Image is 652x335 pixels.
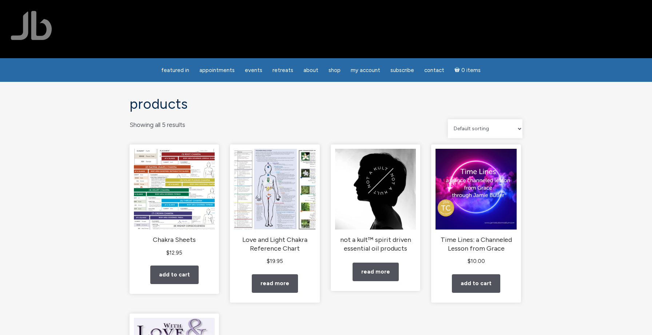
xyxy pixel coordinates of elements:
a: Cart0 items [450,63,485,77]
bdi: 19.95 [267,258,283,264]
h2: Love and Light Chakra Reference Chart [234,236,315,253]
a: Add to cart: “Chakra Sheets” [150,266,199,284]
a: not a kult™ spirit driven essential oil products [335,149,416,253]
p: Showing all 5 results [130,119,185,131]
a: Chakra Sheets $12.95 [134,149,215,258]
span: $ [166,250,170,256]
a: Time Lines: a Channeled Lesson from Grace $10.00 [436,149,516,266]
a: My Account [346,63,385,77]
a: Shop [324,63,345,77]
span: featured in [161,67,189,73]
img: not a kult™ spirit driven essential oil products [335,149,416,230]
bdi: 10.00 [468,258,485,264]
h2: Time Lines: a Channeled Lesson from Grace [436,236,516,253]
bdi: 12.95 [166,250,182,256]
a: Events [240,63,267,77]
img: Jamie Butler. The Everyday Medium [11,11,52,40]
a: Read more about “not a kult™ spirit driven essential oil products” [353,263,399,281]
select: Shop order [448,119,522,138]
span: Shop [329,67,341,73]
img: Chakra Sheets [134,149,215,230]
i: Cart [454,67,461,73]
span: 0 items [461,68,481,73]
a: Subscribe [386,63,418,77]
a: Love and Light Chakra Reference Chart $19.95 [234,149,315,266]
a: About [299,63,323,77]
a: Read more about “Love and Light Chakra Reference Chart” [252,274,298,293]
h2: not a kult™ spirit driven essential oil products [335,236,416,253]
h1: Products [130,96,522,112]
span: About [303,67,318,73]
a: Appointments [195,63,239,77]
a: Contact [420,63,449,77]
span: My Account [351,67,380,73]
img: Time Lines: a Channeled Lesson from Grace [436,149,516,230]
a: featured in [157,63,194,77]
img: Love and Light Chakra Reference Chart [234,149,315,230]
span: $ [468,258,471,264]
span: Contact [424,67,444,73]
span: Appointments [199,67,235,73]
h2: Chakra Sheets [134,236,215,244]
a: Retreats [268,63,298,77]
span: Retreats [273,67,293,73]
span: Events [245,67,262,73]
span: $ [267,258,270,264]
span: Subscribe [390,67,414,73]
a: Add to cart: “Time Lines: a Channeled Lesson from Grace” [452,274,500,293]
